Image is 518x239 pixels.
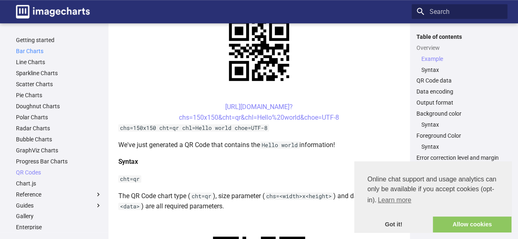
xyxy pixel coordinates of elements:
[416,88,502,95] a: Data encoding
[367,174,498,206] span: Online chat support and usage analytics can only be available if you accept cookies (opt-in).
[16,125,102,132] a: Radar Charts
[118,156,400,167] h4: Syntax
[354,217,433,233] a: dismiss cookie message
[421,66,502,74] a: Syntax
[16,158,102,165] a: Progress Bar Charts
[421,143,502,150] a: Syntax
[416,154,502,161] a: Error correction level and margin
[118,140,400,150] p: We've just generated a QR Code that contains the information!
[412,33,507,162] nav: Table of contents
[16,58,102,66] a: Line Charts
[16,136,102,143] a: Bubble Charts
[16,202,102,209] label: Guides
[16,191,102,198] label: Reference
[265,192,333,200] code: chs=<width>x<height>
[16,223,102,231] a: Enterprise
[412,4,507,19] input: Search
[260,141,299,149] code: Hello world
[416,110,502,117] a: Background color
[16,92,102,99] a: Pie Charts
[190,192,213,200] code: cht=qr
[16,169,102,176] a: QR Codes
[16,36,102,44] a: Getting started
[215,7,303,95] img: chart
[16,80,102,88] a: Scatter Charts
[16,47,102,55] a: Bar Charts
[16,180,102,187] a: Chart.js
[16,103,102,110] a: Doughnut Charts
[354,161,511,232] div: cookieconsent
[16,69,102,77] a: Sparkline Charts
[179,103,339,121] a: [URL][DOMAIN_NAME]?chs=150x150&cht=qr&chl=Hello%20world&choe=UTF-8
[416,44,502,51] a: Overview
[16,147,102,154] a: GraphViz Charts
[416,77,502,84] a: QR Code data
[421,121,502,128] a: Syntax
[118,175,141,183] code: cht=qr
[421,55,502,63] a: Example
[416,143,502,150] nav: Foreground Color
[13,2,93,22] a: Image-Charts documentation
[412,33,507,40] label: Table of contents
[416,99,502,106] a: Output format
[416,121,502,128] nav: Background color
[118,124,269,132] code: chs=150x150 cht=qr chl=Hello world choe=UTF-8
[118,191,400,212] p: The QR Code chart type ( ), size parameter ( ) and data ( ) are all required parameters.
[16,5,90,18] img: logo
[433,217,511,233] a: allow cookies
[416,132,502,139] a: Foreground Color
[16,114,102,121] a: Polar Charts
[16,212,102,220] a: Gallery
[376,194,412,206] a: learn more about cookies
[416,55,502,74] nav: Overview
